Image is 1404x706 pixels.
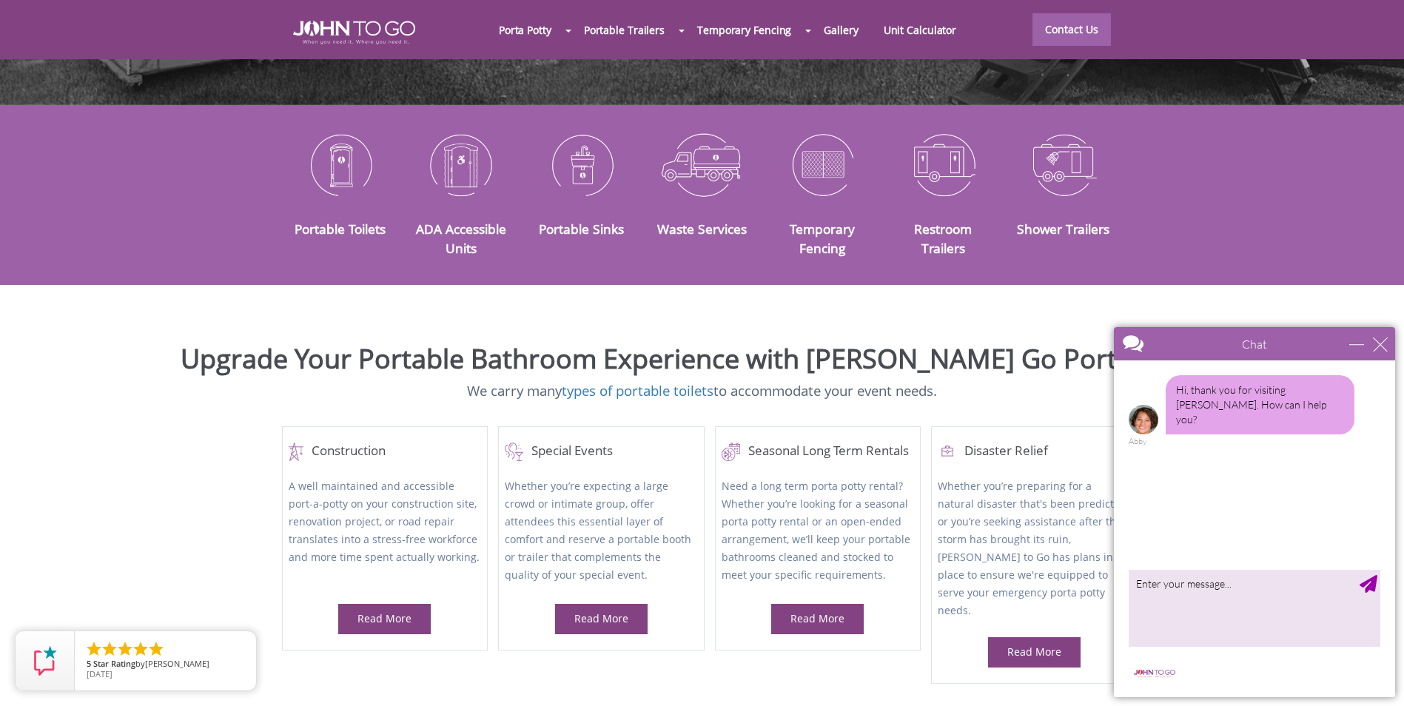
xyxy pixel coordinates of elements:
img: Review Rating [30,646,60,676]
a: Read More [574,611,628,625]
a: Portable Trailers [571,14,677,46]
a: Waste Services [657,220,747,238]
a: Gallery [811,14,870,46]
a: Read More [790,611,844,625]
a: Temporary Fencing [685,14,804,46]
img: Portable-Sinks-icon_N.png [532,126,631,203]
span: 5 [87,658,91,669]
img: JOHN to go [293,21,415,44]
a: Shower Trailers [1017,220,1109,238]
a: Special Events [505,443,697,461]
span: by [87,659,244,670]
a: Temporary Fencing [790,220,855,257]
iframe: Live Chat Box [1105,318,1404,706]
a: Portable Toilets [295,220,386,238]
p: Need a long term porta potty rental? Whether you’re looking for a seasonal porta potty rental or ... [722,477,914,586]
a: ADA Accessible Units [416,220,506,257]
li:  [101,640,118,658]
p: We carry many to accommodate your event needs. [11,381,1393,401]
a: Unit Calculator [871,14,970,46]
img: Portable-Toilets-icon_N.png [292,126,390,203]
a: types of portable toilets [562,381,713,400]
li:  [147,640,165,658]
h4: Disaster Relief [938,443,1130,461]
a: Portable Sinks [539,220,624,238]
img: Shower-Trailers-icon_N.png [1015,126,1113,203]
li:  [116,640,134,658]
a: Porta Potty [486,14,564,46]
a: Seasonal Long Term Rentals [722,443,914,461]
a: Read More [357,611,412,625]
img: Temporary-Fencing-cion_N.png [773,126,872,203]
li:  [85,640,103,658]
p: Whether you’re preparing for a natural disaster that's been predicted, or you’re seeking assistan... [938,477,1130,619]
a: Read More [1007,645,1061,659]
li:  [132,640,150,658]
img: ADA-Accessible-Units-icon_N.png [412,126,510,203]
img: Waste-Services-icon_N.png [653,126,751,203]
span: [PERSON_NAME] [145,658,209,669]
p: Whether you’re expecting a large crowd or intimate group, offer attendees this essential layer of... [505,477,697,586]
span: [DATE] [87,668,112,679]
a: Restroom Trailers [914,220,972,257]
a: Construction [289,443,481,461]
h2: Upgrade Your Portable Bathroom Experience with [PERSON_NAME] Go Porta Potties [11,344,1393,374]
span: Star Rating [93,658,135,669]
a: Contact Us [1032,13,1111,46]
p: A well maintained and accessible port-a-potty on your construction site, renovation project, or r... [289,477,481,586]
img: Restroom-Trailers-icon_N.png [894,126,992,203]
